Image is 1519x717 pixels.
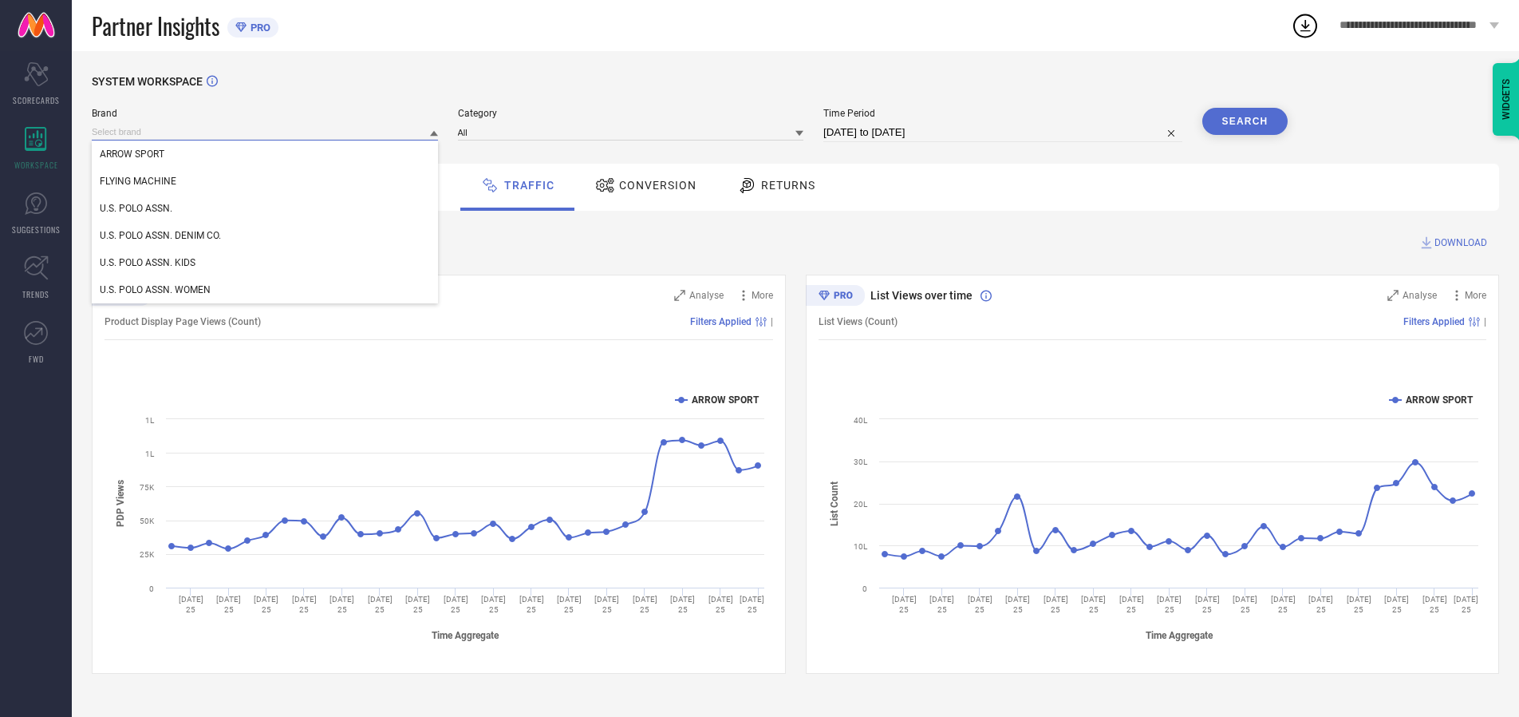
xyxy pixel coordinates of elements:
text: [DATE] 25 [179,595,203,614]
span: Partner Insights [92,10,219,42]
div: U.S. POLO ASSN. DENIM CO. [92,222,438,249]
text: [DATE] 25 [594,595,619,614]
text: 0 [862,584,867,593]
div: Open download list [1291,11,1320,40]
input: Select brand [92,124,438,141]
span: Conversion [619,179,696,192]
span: U.S. POLO ASSN. [100,203,172,214]
text: [DATE] 25 [1271,595,1296,614]
text: [DATE] 25 [405,595,430,614]
text: [DATE] 25 [329,595,354,614]
button: Search [1202,108,1288,135]
text: [DATE] 25 [740,595,764,614]
text: [DATE] 25 [368,595,393,614]
tspan: Time Aggregate [1146,630,1213,641]
span: | [771,316,773,327]
span: Brand [92,108,438,119]
text: [DATE] 25 [968,595,992,614]
span: Analyse [689,290,724,301]
span: List Views over time [870,289,973,302]
span: List Views (Count) [819,316,898,327]
text: 25K [140,550,155,559]
text: [DATE] 25 [1195,595,1220,614]
text: 40L [854,416,868,425]
text: [DATE] 25 [1044,595,1068,614]
tspan: Time Aggregate [432,630,499,641]
text: [DATE] 25 [1347,595,1371,614]
span: Analyse [1403,290,1437,301]
span: PRO [247,22,270,34]
text: 1L [145,450,155,458]
text: [DATE] 25 [519,595,544,614]
span: Traffic [504,179,554,192]
span: SCORECARDS [13,94,60,106]
text: [DATE] 25 [254,595,278,614]
text: [DATE] 25 [1005,595,1030,614]
text: [DATE] 25 [892,595,917,614]
text: 30L [854,458,868,466]
span: SYSTEM WORKSPACE [92,75,203,88]
div: FLYING MACHINE [92,168,438,195]
text: [DATE] 25 [633,595,657,614]
text: [DATE] 25 [1157,595,1182,614]
span: WORKSPACE [14,159,58,171]
text: [DATE] 25 [1384,595,1409,614]
div: U.S. POLO ASSN. WOMEN [92,276,438,303]
span: TRENDS [22,288,49,300]
span: More [1465,290,1486,301]
span: More [752,290,773,301]
svg: Zoom [1387,290,1399,301]
text: 0 [149,584,154,593]
text: [DATE] 25 [481,595,506,614]
text: [DATE] 25 [292,595,317,614]
span: U.S. POLO ASSN. WOMEN [100,284,211,295]
div: U.S. POLO ASSN. [92,195,438,222]
span: Filters Applied [1403,316,1465,327]
svg: Zoom [674,290,685,301]
input: Select time period [823,123,1182,142]
text: [DATE] 25 [708,595,733,614]
text: 10L [854,542,868,551]
span: FLYING MACHINE [100,176,176,187]
text: [DATE] 25 [1081,595,1106,614]
text: [DATE] 25 [1233,595,1257,614]
span: Category [458,108,804,119]
span: Time Period [823,108,1182,119]
div: U.S. POLO ASSN. KIDS [92,249,438,276]
text: [DATE] 25 [216,595,241,614]
text: [DATE] 25 [444,595,468,614]
text: [DATE] 25 [1308,595,1333,614]
tspan: PDP Views [115,480,126,527]
text: [DATE] 25 [670,595,695,614]
div: ARROW SPORT [92,141,438,168]
text: ARROW SPORT [692,394,759,406]
span: ARROW SPORT [100,149,164,160]
span: Returns [761,179,815,192]
text: 20L [854,500,868,509]
text: ARROW SPORT [1406,394,1474,406]
text: 1L [145,416,155,425]
span: | [1484,316,1486,327]
text: 50K [140,517,155,525]
span: SUGGESTIONS [12,224,61,236]
text: [DATE] 25 [1119,595,1144,614]
text: [DATE] 25 [557,595,582,614]
text: 75K [140,483,155,492]
text: [DATE] 25 [1422,595,1447,614]
span: FWD [29,353,44,365]
span: DOWNLOAD [1434,235,1487,251]
span: U.S. POLO ASSN. KIDS [100,257,195,268]
tspan: List Count [829,481,840,526]
span: Filters Applied [690,316,752,327]
text: [DATE] 25 [929,595,954,614]
span: U.S. POLO ASSN. DENIM CO. [100,230,221,241]
span: Product Display Page Views (Count) [105,316,261,327]
text: [DATE] 25 [1454,595,1478,614]
div: Premium [806,285,865,309]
